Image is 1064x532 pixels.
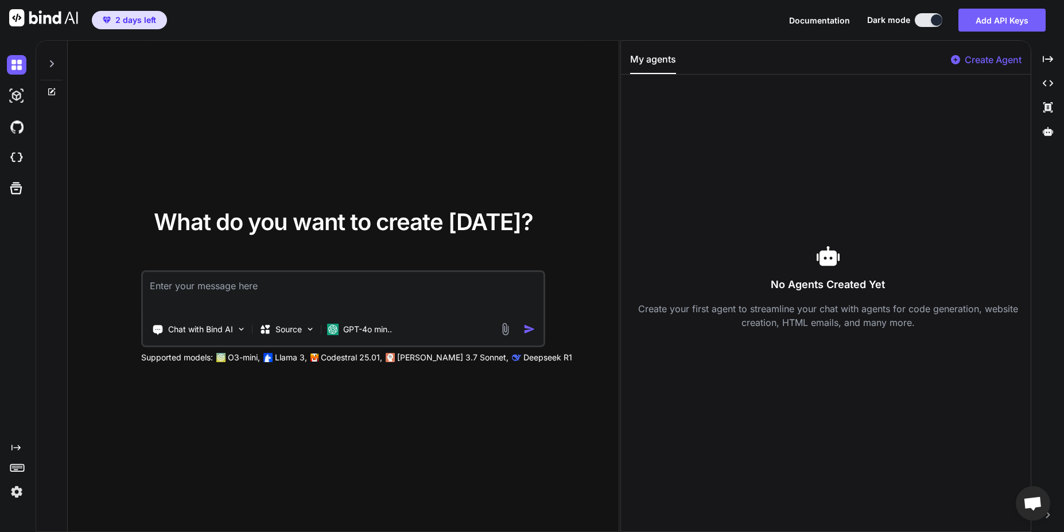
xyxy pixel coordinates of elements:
[343,324,392,335] p: GPT-4o min..
[630,277,1027,293] h3: No Agents Created Yet
[141,352,213,363] p: Supported models:
[305,324,315,334] img: Pick Models
[523,352,572,363] p: Deepseek R1
[789,14,850,26] button: Documentation
[386,353,395,362] img: claude
[7,117,26,137] img: githubDark
[263,353,273,362] img: Llama2
[7,86,26,106] img: darkAi-studio
[867,14,910,26] span: Dark mode
[397,352,508,363] p: [PERSON_NAME] 3.7 Sonnet,
[1016,486,1050,521] a: Open chat
[958,9,1046,32] button: Add API Keys
[7,482,26,502] img: settings
[9,9,78,26] img: Bind AI
[216,353,226,362] img: GPT-4
[154,208,533,236] span: What do you want to create [DATE]?
[523,323,535,335] img: icon
[310,354,319,362] img: Mistral-AI
[236,324,246,334] img: Pick Tools
[321,352,382,363] p: Codestral 25.01,
[630,302,1027,329] p: Create your first agent to streamline your chat with agents for code generation, website creation...
[512,353,521,362] img: claude
[115,14,156,26] span: 2 days left
[275,324,302,335] p: Source
[7,55,26,75] img: darkChat
[327,324,339,335] img: GPT-4o mini
[499,323,512,336] img: attachment
[92,11,167,29] button: premium2 days left
[789,15,850,25] span: Documentation
[275,352,307,363] p: Llama 3,
[103,17,111,24] img: premium
[7,148,26,168] img: cloudideIcon
[168,324,233,335] p: Chat with Bind AI
[965,53,1022,67] p: Create Agent
[630,52,676,74] button: My agents
[228,352,260,363] p: O3-mini,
